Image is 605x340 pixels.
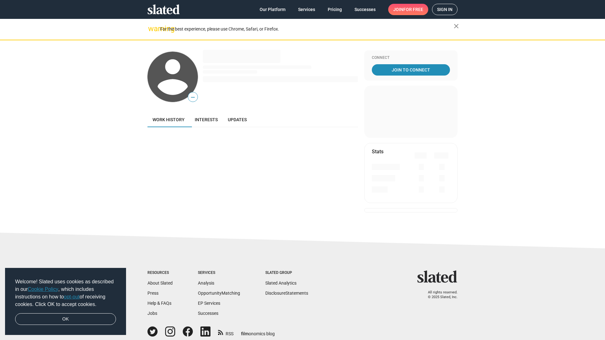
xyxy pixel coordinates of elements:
[372,55,450,60] div: Connect
[15,313,116,325] a: dismiss cookie message
[241,326,275,337] a: filmonomics blog
[28,286,58,292] a: Cookie Policy
[198,270,240,275] div: Services
[148,25,156,32] mat-icon: warning
[198,280,214,286] a: Analysis
[147,311,157,316] a: Jobs
[388,4,428,15] a: Joinfor free
[147,301,171,306] a: Help & FAQs
[298,4,315,15] span: Services
[198,311,218,316] a: Successes
[393,4,423,15] span: Join
[372,64,450,76] a: Join To Connect
[372,148,383,155] mat-card-title: Stats
[437,4,452,15] span: Sign in
[160,25,454,33] div: For the best experience, please use Chrome, Safari, or Firefox.
[147,291,158,296] a: Press
[198,301,220,306] a: EP Services
[349,4,381,15] a: Successes
[265,270,308,275] div: Slated Group
[323,4,347,15] a: Pricing
[190,112,223,127] a: Interests
[403,4,423,15] span: for free
[255,4,291,15] a: Our Platform
[452,22,460,30] mat-icon: close
[373,64,449,76] span: Join To Connect
[432,4,458,15] a: Sign in
[5,268,126,335] div: cookieconsent
[328,4,342,15] span: Pricing
[421,290,458,299] p: All rights reserved. © 2025 Slated, Inc.
[218,327,233,337] a: RSS
[195,117,218,122] span: Interests
[228,117,247,122] span: Updates
[188,93,198,101] span: —
[293,4,320,15] a: Services
[354,4,376,15] span: Successes
[147,270,173,275] div: Resources
[147,280,173,286] a: About Slated
[241,331,249,336] span: film
[265,291,308,296] a: DisclosureStatements
[15,278,116,308] span: Welcome! Slated uses cookies as described in our , which includes instructions on how to of recei...
[198,291,240,296] a: OpportunityMatching
[265,280,297,286] a: Slated Analytics
[260,4,285,15] span: Our Platform
[153,117,185,122] span: Work history
[147,112,190,127] a: Work history
[223,112,252,127] a: Updates
[64,294,80,299] a: opt-out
